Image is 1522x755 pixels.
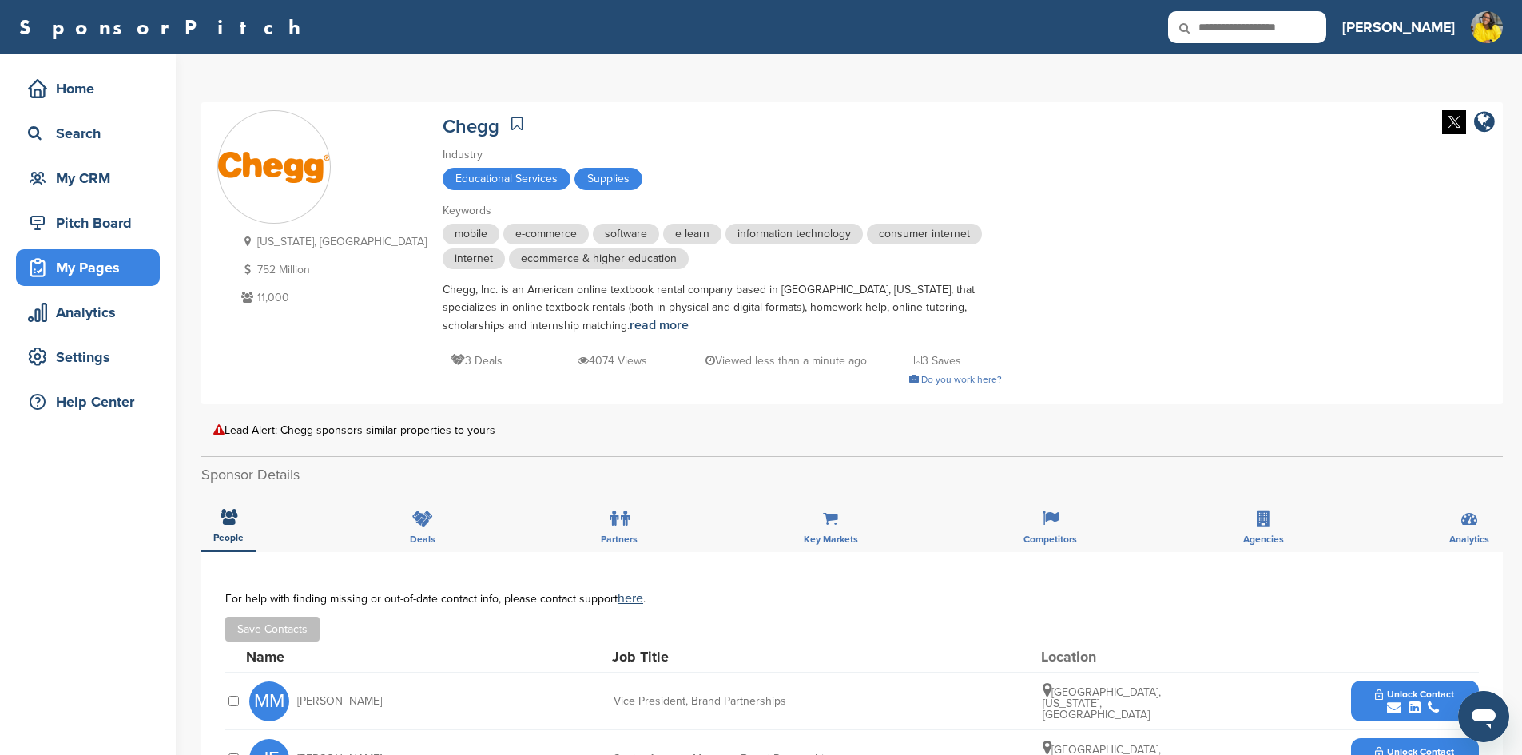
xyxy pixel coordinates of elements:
[593,224,659,244] span: software
[213,424,1491,436] div: Lead Alert: Chegg sponsors similar properties to yours
[1442,110,1466,134] img: Twitter white
[612,650,852,664] div: Job Title
[1041,650,1161,664] div: Location
[574,168,642,190] span: Supplies
[1043,685,1161,721] span: [GEOGRAPHIC_DATA], [US_STATE], [GEOGRAPHIC_DATA]
[16,115,160,152] a: Search
[246,650,422,664] div: Name
[201,464,1503,486] h2: Sponsor Details
[451,351,503,371] p: 3 Deals
[16,294,160,331] a: Analytics
[1342,10,1455,45] a: [PERSON_NAME]
[503,224,589,244] span: e-commerce
[24,209,160,237] div: Pitch Board
[218,152,330,183] img: Sponsorpitch & Chegg
[804,534,858,544] span: Key Markets
[297,696,382,707] span: [PERSON_NAME]
[443,281,1002,335] div: Chegg, Inc. is an American online textbook rental company based in [GEOGRAPHIC_DATA], [US_STATE],...
[237,232,427,252] p: [US_STATE], [GEOGRAPHIC_DATA]
[24,253,160,282] div: My Pages
[1342,16,1455,38] h3: [PERSON_NAME]
[921,374,1002,385] span: Do you work here?
[213,533,244,542] span: People
[614,696,853,707] div: Vice President, Brand Partnerships
[443,146,1002,164] div: Industry
[618,590,643,606] a: here
[867,224,982,244] span: consumer internet
[1243,534,1284,544] span: Agencies
[1375,689,1454,700] span: Unlock Contact
[16,70,160,107] a: Home
[24,119,160,148] div: Search
[914,351,961,371] p: 3 Saves
[578,351,647,371] p: 4074 Views
[1458,691,1509,742] iframe: Button to launch messaging window
[237,288,427,308] p: 11,000
[1356,678,1473,725] button: Unlock Contact
[24,164,160,193] div: My CRM
[663,224,721,244] span: e learn
[443,168,570,190] span: Educational Services
[443,202,1002,220] div: Keywords
[249,681,289,721] span: MM
[410,534,435,544] span: Deals
[1471,11,1503,43] img: Untitled design (1)
[630,317,689,333] a: read more
[225,617,320,642] button: Save Contacts
[443,224,499,244] span: mobile
[909,374,1002,385] a: Do you work here?
[443,248,505,269] span: internet
[601,534,638,544] span: Partners
[24,387,160,416] div: Help Center
[1449,534,1489,544] span: Analytics
[1023,534,1077,544] span: Competitors
[725,224,863,244] span: information technology
[16,249,160,286] a: My Pages
[24,74,160,103] div: Home
[24,298,160,327] div: Analytics
[16,160,160,197] a: My CRM
[24,343,160,372] div: Settings
[225,592,1479,605] div: For help with finding missing or out-of-date contact info, please contact support .
[443,115,499,138] a: Chegg
[16,339,160,376] a: Settings
[1474,110,1495,137] a: company link
[509,248,689,269] span: ecommerce & higher education
[16,205,160,241] a: Pitch Board
[705,351,867,371] p: Viewed less than a minute ago
[16,383,160,420] a: Help Center
[19,17,311,38] a: SponsorPitch
[237,260,427,280] p: 752 Million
